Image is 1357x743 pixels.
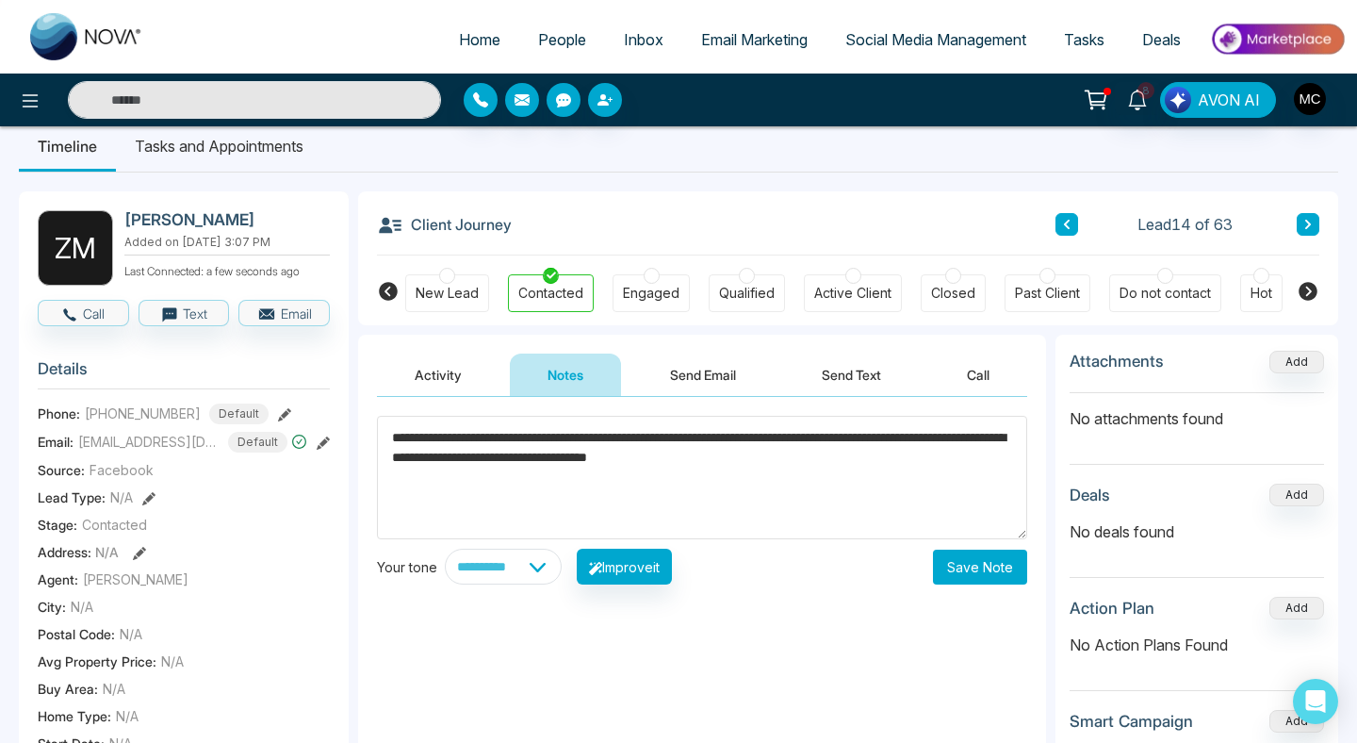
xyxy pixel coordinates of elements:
[38,359,330,388] h3: Details
[38,404,80,423] span: Phone:
[416,284,479,303] div: New Lead
[30,13,143,60] img: Nova CRM Logo
[83,570,188,589] span: [PERSON_NAME]
[814,284,891,303] div: Active Client
[38,624,115,644] span: Postal Code :
[38,570,78,589] span: Agent:
[1070,599,1154,618] h3: Action Plan
[577,549,672,585] button: Improveit
[519,22,605,58] a: People
[1160,82,1276,118] button: AVON AI
[1269,710,1324,733] button: Add
[624,30,663,49] span: Inbox
[85,404,201,423] span: [PHONE_NUMBER]
[19,121,116,172] li: Timeline
[1070,712,1193,731] h3: Smart Campaign
[931,284,975,303] div: Closed
[1070,393,1324,430] p: No attachments found
[161,652,184,671] span: N/A
[124,259,330,280] p: Last Connected: a few seconds ago
[1251,284,1272,303] div: Hot
[38,706,111,726] span: Home Type :
[71,597,93,617] span: N/A
[845,30,1026,49] span: Social Media Management
[1070,520,1324,543] p: No deals found
[929,354,1027,396] button: Call
[90,460,154,480] span: Facebook
[1294,83,1326,115] img: User Avatar
[139,300,230,326] button: Text
[377,210,512,239] h3: Client Journey
[1123,22,1200,58] a: Deals
[538,30,586,49] span: People
[1070,486,1110,504] h3: Deals
[518,284,583,303] div: Contacted
[38,432,74,452] span: Email:
[38,487,106,507] span: Lead Type:
[682,22,826,58] a: Email Marketing
[38,652,156,671] span: Avg Property Price :
[38,300,129,326] button: Call
[440,22,519,58] a: Home
[103,679,125,699] span: N/A
[209,404,269,424] span: Default
[38,210,113,286] div: Z M
[124,210,322,229] h2: [PERSON_NAME]
[1064,30,1104,49] span: Tasks
[1198,89,1260,111] span: AVON AI
[933,550,1027,585] button: Save Note
[124,234,330,251] p: Added on [DATE] 3:07 PM
[116,121,322,172] li: Tasks and Appointments
[38,515,77,535] span: Stage:
[38,460,85,480] span: Source:
[1209,18,1346,60] img: Market-place.gif
[1070,634,1324,656] p: No Action Plans Found
[1165,87,1191,113] img: Lead Flow
[701,30,808,49] span: Email Marketing
[78,432,220,452] span: [EMAIL_ADDRESS][DOMAIN_NAME]
[1120,284,1211,303] div: Do not contact
[238,300,330,326] button: Email
[1015,284,1080,303] div: Past Client
[510,354,621,396] button: Notes
[95,544,119,560] span: N/A
[1269,353,1324,369] span: Add
[459,30,500,49] span: Home
[38,597,66,617] span: City :
[1070,352,1164,371] h3: Attachments
[1137,213,1233,236] span: Lead 14 of 63
[38,542,119,562] span: Address:
[377,557,445,577] div: Your tone
[82,515,147,535] span: Contacted
[605,22,682,58] a: Inbox
[116,706,139,726] span: N/A
[784,354,919,396] button: Send Text
[1142,30,1181,49] span: Deals
[228,432,287,453] span: Default
[623,284,679,303] div: Engaged
[377,354,499,396] button: Activity
[719,284,775,303] div: Qualified
[632,354,774,396] button: Send Email
[826,22,1045,58] a: Social Media Management
[120,624,142,644] span: N/A
[1293,679,1338,724] div: Open Intercom Messenger
[1115,82,1160,115] a: 8
[1045,22,1123,58] a: Tasks
[1269,351,1324,373] button: Add
[1137,82,1154,99] span: 8
[1269,597,1324,619] button: Add
[1269,484,1324,506] button: Add
[110,487,133,507] span: N/A
[38,679,98,699] span: Buy Area :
